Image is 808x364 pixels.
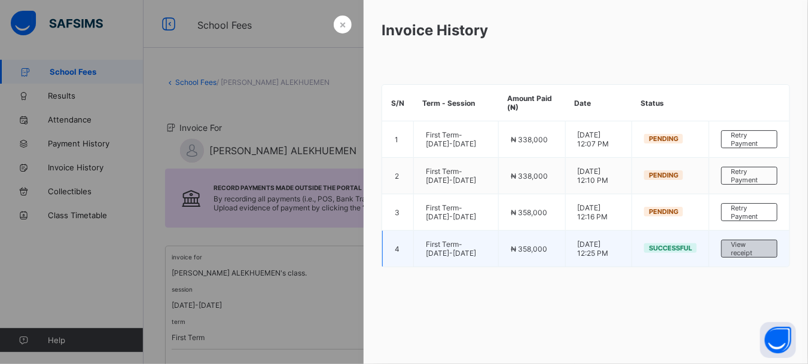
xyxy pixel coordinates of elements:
[511,135,548,144] span: ₦ 338,000
[760,322,796,358] button: Open asap
[731,240,768,257] span: View receipt
[565,158,632,194] td: [DATE] 12:10 PM
[731,204,768,221] span: Retry Payment
[382,22,790,39] h1: Invoice History
[649,207,678,216] span: Pending
[511,172,548,181] span: ₦ 338,000
[565,194,632,231] td: [DATE] 12:16 PM
[511,244,547,253] span: ₦ 358,000
[731,131,768,148] span: Retry Payment
[731,167,768,184] span: Retry Payment
[649,171,678,179] span: Pending
[382,85,413,121] th: S/N
[413,194,498,231] td: First Term - [DATE]-[DATE]
[649,244,692,252] span: Successful
[339,18,346,30] span: ×
[511,208,547,217] span: ₦ 358,000
[413,85,498,121] th: Term - Session
[382,231,413,267] td: 4
[413,121,498,158] td: First Term - [DATE]-[DATE]
[632,85,709,121] th: Status
[649,134,678,143] span: Pending
[413,231,498,267] td: First Term - [DATE]-[DATE]
[382,121,413,158] td: 1
[382,194,413,231] td: 3
[382,158,413,194] td: 2
[499,85,565,121] th: Amount Paid (₦)
[565,231,632,267] td: [DATE] 12:25 PM
[413,158,498,194] td: First Term - [DATE]-[DATE]
[565,85,632,121] th: Date
[565,121,632,158] td: [DATE] 12:07 PM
